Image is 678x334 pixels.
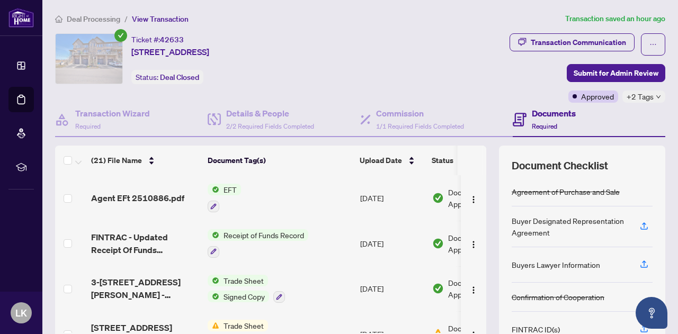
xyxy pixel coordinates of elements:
h4: Documents [532,107,576,120]
span: Trade Sheet [219,275,268,286]
button: Transaction Communication [510,33,635,51]
span: Upload Date [360,155,402,166]
span: Status [432,155,453,166]
th: Status [427,146,518,175]
div: Status: [131,70,203,84]
th: (21) File Name [87,146,203,175]
span: Submit for Admin Review [574,65,658,82]
td: [DATE] [356,266,428,312]
span: Deal Closed [160,73,199,82]
span: 3-[STREET_ADDRESS][PERSON_NAME] - REVISED TRADE SHEET TO BE REVIEWED.pdf [91,276,199,301]
span: 1/1 Required Fields Completed [376,122,464,130]
img: Logo [469,195,478,204]
button: Status IconTrade SheetStatus IconSigned Copy [208,275,285,303]
button: Submit for Admin Review [567,64,665,82]
span: Required [532,122,557,130]
img: Document Status [432,238,444,249]
span: [STREET_ADDRESS] [131,46,209,58]
button: Status IconReceipt of Funds Record [208,229,308,258]
td: [DATE] [356,221,428,266]
div: Ticket #: [131,33,184,46]
span: EFT [219,184,241,195]
span: 2/2 Required Fields Completed [226,122,314,130]
span: Document Approved [448,232,514,255]
img: Document Status [432,283,444,294]
div: Confirmation of Cooperation [512,291,604,303]
span: Document Approved [448,277,514,300]
span: LK [15,305,27,320]
span: check-circle [114,29,127,42]
img: Logo [469,286,478,294]
article: Transaction saved an hour ago [565,13,665,25]
span: FINTRAC - Updated Receipt Of Funds Record.pdf [91,231,199,256]
span: Document Approved [448,186,514,210]
span: home [55,15,63,23]
span: Signed Copy [219,291,269,302]
img: Status Icon [208,291,219,302]
img: Status Icon [208,275,219,286]
span: Approved [581,91,614,102]
span: Deal Processing [67,14,120,24]
div: Buyers Lawyer Information [512,259,600,270]
span: 42633 [160,35,184,44]
span: Receipt of Funds Record [219,229,308,241]
button: Logo [465,280,482,297]
span: ellipsis [649,41,657,48]
div: Agreement of Purchase and Sale [512,186,620,197]
div: Buyer Designated Representation Agreement [512,215,627,238]
span: Agent EFt 2510886.pdf [91,192,184,204]
img: Status Icon [208,184,219,195]
th: Upload Date [355,146,427,175]
th: Document Tag(s) [203,146,355,175]
img: Document Status [432,192,444,204]
span: Document Checklist [512,158,608,173]
img: Status Icon [208,320,219,331]
button: Status IconEFT [208,184,241,212]
img: IMG-X12260984_1.jpg [56,34,122,84]
h4: Details & People [226,107,314,120]
h4: Transaction Wizard [75,107,150,120]
div: Transaction Communication [531,34,626,51]
img: Logo [469,240,478,249]
button: Logo [465,235,482,252]
span: down [656,94,661,100]
button: Open asap [636,297,667,329]
h4: Commission [376,107,464,120]
li: / [124,13,128,25]
span: Required [75,122,101,130]
span: (21) File Name [91,155,142,166]
button: Logo [465,189,482,206]
img: logo [8,8,34,28]
span: Trade Sheet [219,320,268,331]
img: Status Icon [208,229,219,241]
td: [DATE] [356,175,428,221]
span: +2 Tags [627,91,654,103]
span: View Transaction [132,14,189,24]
